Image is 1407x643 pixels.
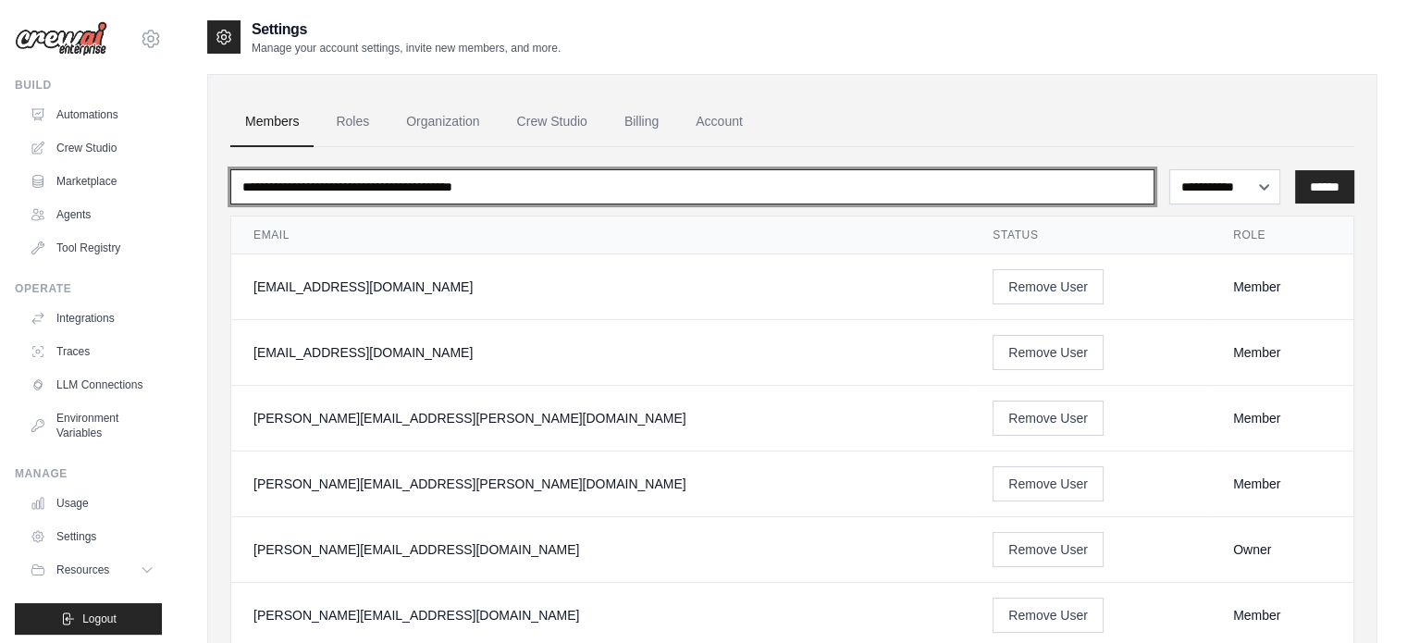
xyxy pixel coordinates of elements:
[56,563,109,577] span: Resources
[391,97,494,147] a: Organization
[22,337,162,366] a: Traces
[993,401,1104,436] button: Remove User
[22,522,162,551] a: Settings
[1233,475,1331,493] div: Member
[253,343,948,362] div: [EMAIL_ADDRESS][DOMAIN_NAME]
[22,100,162,130] a: Automations
[15,466,162,481] div: Manage
[82,612,117,626] span: Logout
[1233,606,1331,624] div: Member
[1233,343,1331,362] div: Member
[22,167,162,196] a: Marketplace
[1233,409,1331,427] div: Member
[15,21,107,56] img: Logo
[22,370,162,400] a: LLM Connections
[22,403,162,448] a: Environment Variables
[610,97,673,147] a: Billing
[15,603,162,635] button: Logout
[993,335,1104,370] button: Remove User
[993,532,1104,567] button: Remove User
[22,488,162,518] a: Usage
[253,278,948,296] div: [EMAIL_ADDRESS][DOMAIN_NAME]
[22,233,162,263] a: Tool Registry
[253,475,948,493] div: [PERSON_NAME][EMAIL_ADDRESS][PERSON_NAME][DOMAIN_NAME]
[1211,216,1353,254] th: Role
[993,269,1104,304] button: Remove User
[22,555,162,585] button: Resources
[993,466,1104,501] button: Remove User
[252,41,561,56] p: Manage your account settings, invite new members, and more.
[1233,540,1331,559] div: Owner
[502,97,602,147] a: Crew Studio
[22,200,162,229] a: Agents
[231,216,970,254] th: Email
[681,97,758,147] a: Account
[15,281,162,296] div: Operate
[15,78,162,93] div: Build
[970,216,1211,254] th: Status
[22,303,162,333] a: Integrations
[253,540,948,559] div: [PERSON_NAME][EMAIL_ADDRESS][DOMAIN_NAME]
[253,409,948,427] div: [PERSON_NAME][EMAIL_ADDRESS][PERSON_NAME][DOMAIN_NAME]
[253,606,948,624] div: [PERSON_NAME][EMAIL_ADDRESS][DOMAIN_NAME]
[321,97,384,147] a: Roles
[1233,278,1331,296] div: Member
[252,19,561,41] h2: Settings
[1314,554,1407,643] iframe: Chat Widget
[22,133,162,163] a: Crew Studio
[230,97,314,147] a: Members
[993,598,1104,633] button: Remove User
